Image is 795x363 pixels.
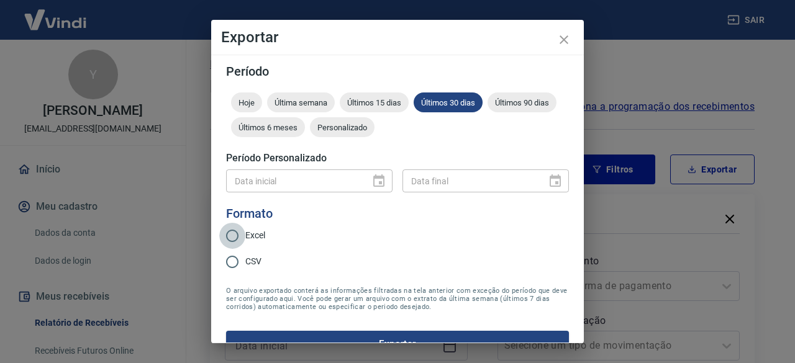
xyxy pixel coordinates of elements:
[226,65,569,78] h5: Período
[414,98,483,107] span: Últimos 30 dias
[402,169,538,192] input: DD/MM/YYYY
[267,92,335,112] div: Última semana
[549,25,579,55] button: close
[310,123,375,132] span: Personalizado
[226,331,569,357] button: Exportar
[340,98,409,107] span: Últimos 15 dias
[414,92,483,112] div: Últimos 30 dias
[310,117,375,137] div: Personalizado
[340,92,409,112] div: Últimos 15 dias
[226,169,361,192] input: DD/MM/YYYY
[267,98,335,107] span: Última semana
[488,98,556,107] span: Últimos 90 dias
[226,205,273,223] legend: Formato
[245,255,261,268] span: CSV
[245,229,265,242] span: Excel
[488,92,556,112] div: Últimos 90 dias
[231,98,262,107] span: Hoje
[226,287,569,311] span: O arquivo exportado conterá as informações filtradas na tela anterior com exceção do período que ...
[231,123,305,132] span: Últimos 6 meses
[226,152,569,164] h5: Período Personalizado
[221,30,574,45] h4: Exportar
[231,117,305,137] div: Últimos 6 meses
[231,92,262,112] div: Hoje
